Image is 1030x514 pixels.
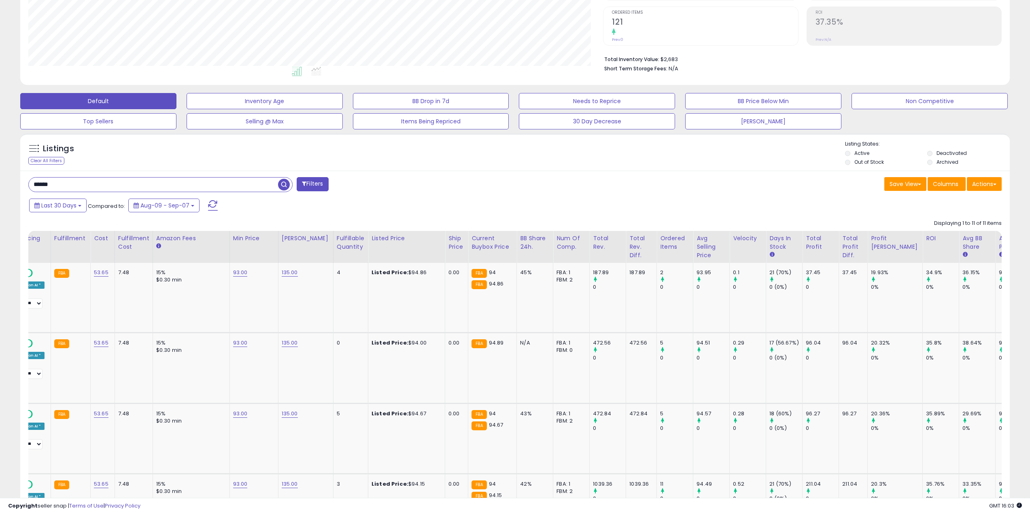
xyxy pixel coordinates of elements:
div: 15% [156,269,223,276]
a: Privacy Policy [105,502,140,510]
div: FBA: 1 [556,480,583,488]
div: $0.30 min [156,347,223,354]
div: 5 [660,410,693,417]
div: 96.27 [806,410,839,417]
a: 93.00 [233,410,248,418]
div: 7.48 [118,269,147,276]
span: OFF [32,481,45,488]
div: 0.1 [733,269,766,276]
div: 37.45 [806,269,839,276]
div: 187.89 [629,269,650,276]
button: Aug-09 - Sep-07 [128,199,200,212]
div: Amazon Fees [156,234,226,243]
span: Aug-09 - Sep-07 [140,201,189,209]
span: 94.86 [489,280,504,288]
div: 94.51 [697,339,729,347]
button: 30 Day Decrease [519,113,675,129]
small: Amazon Fees. [156,243,161,250]
b: Total Inventory Value: [604,56,659,63]
small: FBA [471,269,486,278]
div: $94.86 [372,269,439,276]
div: Avg BB Share [962,234,992,251]
small: Prev: N/A [816,37,831,42]
div: Repricing [13,234,47,243]
span: Last 30 Days [41,201,76,209]
div: 0 [593,354,626,362]
button: Actions [967,177,1002,191]
div: 7.48 [118,480,147,488]
small: FBA [471,480,486,489]
small: Days In Stock. [769,251,774,258]
small: FBA [54,269,69,278]
div: 0 [733,425,766,432]
div: 472.84 [629,410,650,417]
div: Velocity [733,234,762,243]
span: Compared to: [88,202,125,210]
div: 45% [520,269,547,276]
div: Amazon AI * [13,352,45,359]
div: 0 [593,283,626,291]
div: 211.04 [806,480,839,488]
div: 0 [733,283,766,291]
button: Items Being Repriced [353,113,509,129]
div: 187.89 [593,269,626,276]
div: 472.84 [593,410,626,417]
div: 0% [871,354,922,362]
div: 38.64% [962,339,995,347]
div: 21 (70%) [769,269,802,276]
button: Save View [884,177,926,191]
div: Ship Price [448,234,465,251]
div: $0.30 min [156,276,223,283]
div: $0.30 min [156,417,223,425]
div: 96.04 [806,339,839,347]
div: 0% [926,425,959,432]
div: 0.29 [733,339,766,347]
div: 0% [962,354,995,362]
div: Preset: [13,290,45,309]
b: Short Term Storage Fees: [604,65,667,72]
small: FBA [471,280,486,289]
div: Displaying 1 to 11 of 11 items [934,220,1002,227]
div: ROI [926,234,956,243]
div: $94.00 [372,339,439,347]
small: FBA [471,410,486,419]
div: 0 (0%) [769,283,802,291]
span: N/A [669,65,678,72]
div: 35.76% [926,480,959,488]
div: Clear All Filters [28,157,64,165]
div: 35.89% [926,410,959,417]
a: 135.00 [282,410,298,418]
div: Avg Win Price [999,234,1028,251]
div: Fulfillment [54,234,87,243]
div: 19.93% [871,269,922,276]
a: 93.00 [233,480,248,488]
div: 4 [337,269,362,276]
div: Avg Selling Price [697,234,726,260]
div: 17 (56.67%) [769,339,802,347]
label: Active [854,150,869,157]
span: 94 [489,269,496,276]
button: Last 30 Days [29,199,87,212]
div: 1039.36 [629,480,650,488]
a: 93.00 [233,339,248,347]
a: 135.00 [282,480,298,488]
small: FBA [471,421,486,430]
div: 0 [806,354,839,362]
div: 7.48 [118,410,147,417]
div: 96.04 [842,339,861,347]
div: 34.9% [926,269,959,276]
div: Total Profit [806,234,835,251]
div: 0 [337,339,362,347]
b: Listed Price: [372,339,408,347]
div: 472.56 [629,339,650,347]
div: $94.67 [372,410,439,417]
div: Total Rev. Diff. [629,234,653,260]
div: Total Profit Diff. [842,234,864,260]
div: 20.3% [871,480,922,488]
button: Non Competitive [852,93,1008,109]
div: 211.04 [842,480,861,488]
div: Amazon AI * [13,423,45,430]
div: Days In Stock [769,234,799,251]
span: OFF [32,340,45,347]
div: $0.30 min [156,488,223,495]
